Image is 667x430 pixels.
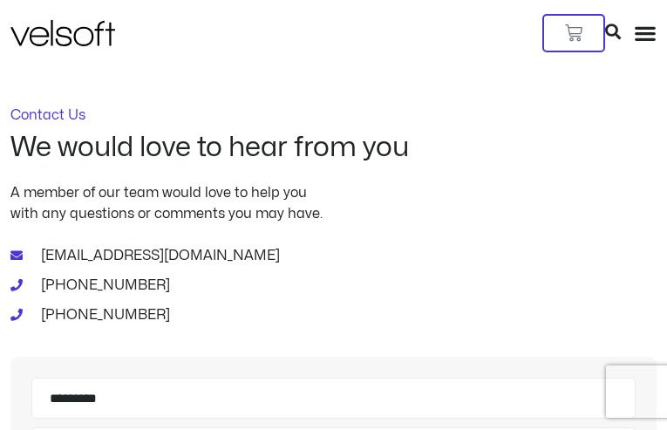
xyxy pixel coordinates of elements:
[10,108,657,122] p: Contact Us
[634,22,657,44] div: Menu Toggle
[37,304,170,325] span: [PHONE_NUMBER]
[37,245,280,266] span: [EMAIL_ADDRESS][DOMAIN_NAME]
[37,275,170,296] span: [PHONE_NUMBER]
[10,133,657,162] h2: We would love to hear from you
[10,20,115,46] img: Velsoft Training Materials
[10,245,657,266] a: [EMAIL_ADDRESS][DOMAIN_NAME]
[10,182,657,224] p: A member of our team would love to help you with any questions or comments you may have.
